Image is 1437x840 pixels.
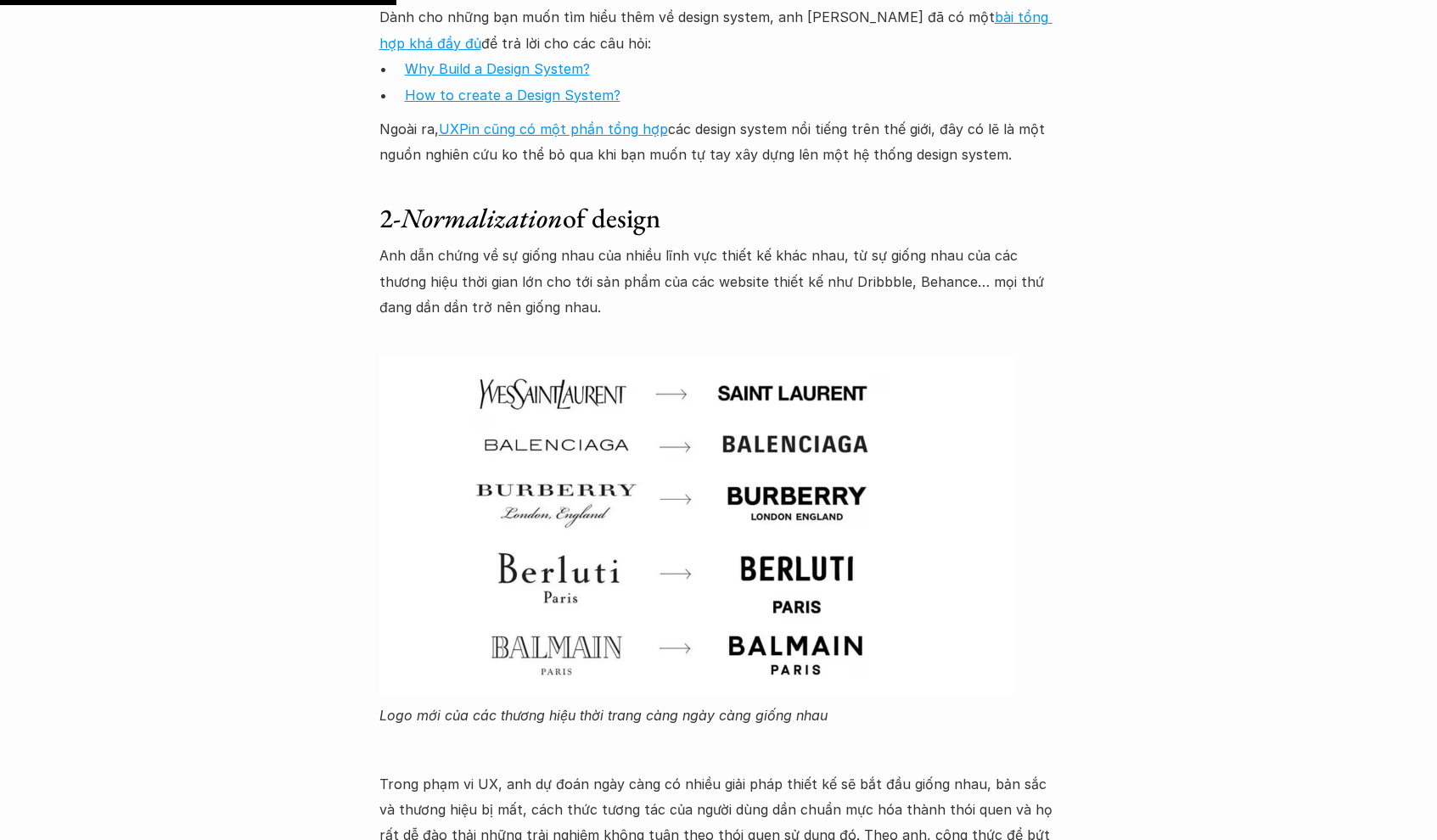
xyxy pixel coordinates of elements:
p: Anh dẫn chứng về sự giống nhau của nhiều lĩnh vực thiết kế khác nhau, từ sự giống nhau của các th... [379,243,1058,320]
a: How to create a Design System? [405,87,620,104]
em: Normalization [401,200,563,236]
h3: 2- of design [379,202,1058,234]
p: Ngoài ra, các design system nổi tiếng trên thế giới, đây có lẽ là một nguồn nghiên cứu ko thể bỏ ... [379,116,1058,168]
a: bài tổng hợp khá đầy đủ [379,8,1052,51]
em: Logo mới của các thương hiệu thời trang càng ngày càng giống nhau [379,707,828,724]
p: Dành cho những bạn muốn tìm hiểu thêm về design system, anh [PERSON_NAME] đã có một để trả lời ch... [379,4,1058,56]
a: Why Build a Design System? [405,60,590,77]
a: UXPin cũng có một phần tổng hợp [439,120,668,137]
